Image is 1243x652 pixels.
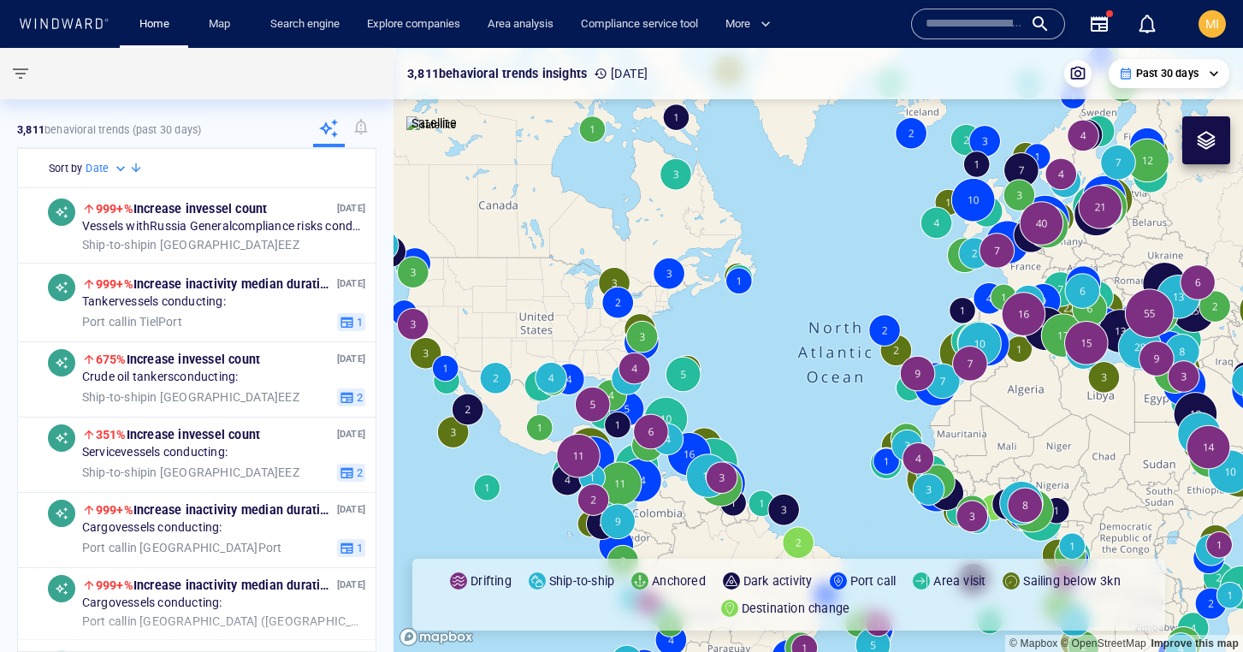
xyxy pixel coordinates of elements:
[82,219,365,234] span: Vessels with Russia General compliance risks conducting:
[594,63,648,84] p: [DATE]
[96,578,334,592] span: Increase in activity median duration
[337,312,365,331] button: 1
[1023,571,1120,591] p: Sailing below 3kn
[49,160,82,177] h6: Sort by
[82,445,228,460] span: Service vessels conducting:
[1137,14,1157,34] div: Notification center
[394,48,1243,652] canvas: Map
[82,237,147,251] span: Ship-to-ship
[82,294,226,310] span: Tanker vessels conducting:
[481,9,560,39] a: Area analysis
[1061,637,1146,649] a: OpenStreetMap
[742,598,850,619] p: Destination change
[337,538,365,557] button: 1
[96,353,127,366] span: 675%
[337,388,365,406] button: 2
[96,277,334,291] span: Increase in activity median duration
[96,578,133,592] span: 999+%
[743,571,813,591] p: Dark activity
[82,613,365,629] span: in [GEOGRAPHIC_DATA] ([GEOGRAPHIC_DATA]) EEZ
[86,160,109,177] h6: Date
[82,370,239,385] span: Crude oil tankers conducting:
[549,571,614,591] p: Ship-to-ship
[1195,7,1229,41] button: MI
[96,428,127,442] span: 351%
[337,276,365,292] p: [DATE]
[407,63,587,84] p: 3,811 behavioral trends insights
[82,237,299,252] span: in [GEOGRAPHIC_DATA] EEZ
[652,571,706,591] p: Anchored
[82,389,147,403] span: Ship-to-ship
[354,389,363,405] span: 2
[337,426,365,442] p: [DATE]
[933,571,986,591] p: Area visit
[86,160,129,177] div: Date
[1009,637,1057,649] a: Mapbox
[96,202,268,216] span: Increase in vessel count
[202,9,243,39] a: Map
[1151,637,1239,649] a: Map feedback
[574,9,705,39] a: Compliance service tool
[82,465,147,478] span: Ship-to-ship
[195,9,250,39] button: Map
[1136,66,1199,81] p: Past 30 days
[337,463,365,482] button: 2
[471,571,512,591] p: Drifting
[82,465,299,480] span: in [GEOGRAPHIC_DATA] EEZ
[337,200,365,216] p: [DATE]
[96,353,260,366] span: Increase in vessel count
[82,314,182,329] span: in Tiel Port
[360,9,467,39] a: Explore companies
[82,540,127,554] span: Port call
[82,314,127,328] span: Port call
[96,503,133,517] span: 999+%
[354,314,363,329] span: 1
[337,501,365,518] p: [DATE]
[725,15,771,34] span: More
[127,9,181,39] button: Home
[411,113,457,133] p: Satellite
[82,613,127,627] span: Port call
[1205,17,1219,31] span: MI
[337,351,365,367] p: [DATE]
[1119,66,1219,81] div: Past 30 days
[1170,575,1230,639] iframe: Chat
[96,277,133,291] span: 999+%
[719,9,785,39] button: More
[96,202,133,216] span: 999+%
[17,122,201,138] p: behavioral trends (Past 30 days)
[354,540,363,555] span: 1
[263,9,346,39] a: Search engine
[82,389,299,405] span: in [GEOGRAPHIC_DATA] EEZ
[399,627,474,647] a: Mapbox logo
[82,596,222,611] span: Cargo vessels conducting:
[96,428,260,442] span: Increase in vessel count
[337,577,365,593] p: [DATE]
[850,571,897,591] p: Port call
[406,116,457,133] img: satellite
[17,123,44,136] strong: 3,811
[354,465,363,480] span: 2
[96,503,334,517] span: Increase in activity median duration
[82,520,222,536] span: Cargo vessels conducting:
[133,9,176,39] a: Home
[82,540,282,555] span: in [GEOGRAPHIC_DATA] Port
